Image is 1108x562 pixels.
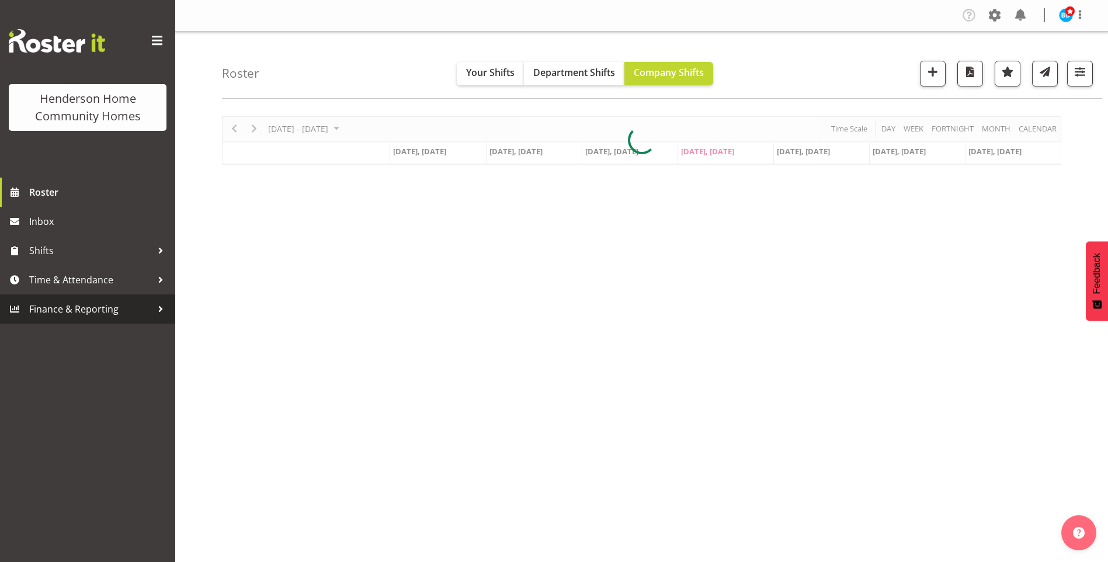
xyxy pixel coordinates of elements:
span: Feedback [1092,253,1102,294]
button: Department Shifts [524,62,624,85]
button: Send a list of all shifts for the selected filtered period to all rostered employees. [1032,61,1058,86]
span: Inbox [29,213,169,230]
span: Department Shifts [533,66,615,79]
button: Company Shifts [624,62,713,85]
span: Shifts [29,242,152,259]
img: help-xxl-2.png [1073,527,1085,539]
button: Feedback - Show survey [1086,241,1108,321]
button: Add a new shift [920,61,946,86]
button: Highlight an important date within the roster. [995,61,1020,86]
span: Your Shifts [466,66,515,79]
img: barbara-dunlop8515.jpg [1059,8,1073,22]
button: Download a PDF of the roster according to the set date range. [957,61,983,86]
h4: Roster [222,67,259,80]
span: Time & Attendance [29,271,152,289]
button: Filter Shifts [1067,61,1093,86]
span: Company Shifts [634,66,704,79]
img: Rosterit website logo [9,29,105,53]
div: Henderson Home Community Homes [20,90,155,125]
span: Finance & Reporting [29,300,152,318]
span: Roster [29,183,169,201]
button: Your Shifts [457,62,524,85]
